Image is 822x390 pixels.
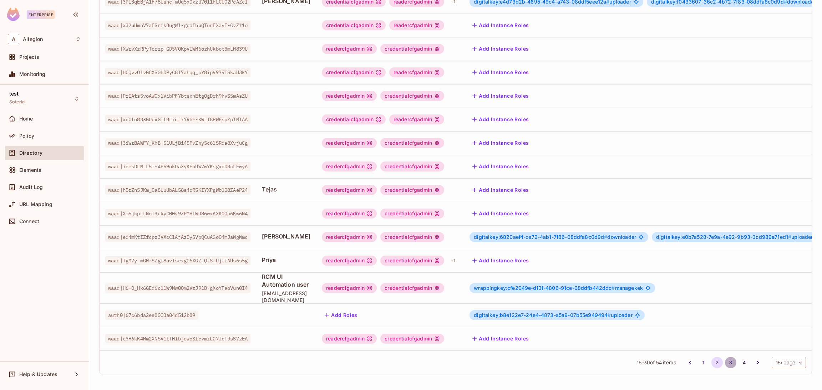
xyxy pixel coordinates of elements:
[380,44,444,54] div: credentialcfgadmin
[322,138,377,148] div: readercfgadmin
[474,285,615,291] span: wrappingkey:cfe2049e-df3f-4806-91ce-08ddfb442ddc
[474,312,611,318] span: digitalkey:b8e122e7-24e4-4873-a5a9-07b55e949494
[322,185,377,195] div: readercfgadmin
[389,114,444,124] div: readercfgadmin
[389,20,444,30] div: readercfgadmin
[322,256,377,266] div: readercfgadmin
[105,209,250,218] span: waad|Xm5jkpLLNoT3ukyC00v9ZPMHfWJ86wxAXKOQp6Kw6N4
[470,184,532,196] button: Add Instance Roles
[19,150,42,156] span: Directory
[604,234,607,240] span: #
[711,357,723,368] button: page 2
[684,357,696,368] button: Go to previous page
[683,357,765,368] nav: pagination navigation
[9,99,25,105] span: Soteria
[105,138,250,148] span: waad|3iWrBAWFY_KhB-S1ULjBi45FvZny5c6lSRda8XvjuCg
[470,114,532,125] button: Add Instance Roles
[380,283,444,293] div: credentialcfgadmin
[105,232,250,242] span: waad|ed4mKtIZfcpz3VXcClAjAzOySVpQCuAGo04mJaWgWmc
[19,54,39,60] span: Projects
[262,273,310,288] span: RCM UI Automation user
[19,167,41,173] span: Elements
[470,20,532,31] button: Add Instance Roles
[474,234,607,240] span: digitalkey:6820aef4-ce72-4ab1-7f86-08ddfa8c0d9d
[105,91,250,101] span: waad|PrIAts5voAWGx1VibPFYbtsxnEtgOgDrh9hvS5mAsZU
[19,116,33,122] span: Home
[725,357,736,368] button: Go to page 3
[470,43,532,55] button: Add Instance Roles
[322,161,377,171] div: readercfgadmin
[739,357,750,368] button: Go to page 4
[105,256,250,265] span: waad|TgM7y_mGH-SZgt8uvIscxg06XGZ_QtS_UjtlAUs6s5g
[380,161,444,171] div: credentialcfgadmin
[470,137,532,149] button: Add Instance Roles
[322,67,386,77] div: credentialcfgadmin
[322,114,386,124] div: credentialcfgadmin
[105,185,250,195] span: waad|h5rZn5JKm_Ga8UuUbAL58s4cR5KIYXPgWb1O8ZAeP24
[322,334,377,344] div: readercfgadmin
[322,20,386,30] div: credentialcfgadmin
[474,312,632,318] span: uploader
[380,185,444,195] div: credentialcfgadmin
[470,67,532,78] button: Add Instance Roles
[105,162,250,171] span: waad|idesDLMjL5r-4F59okOaXyKEbUW7wYKsgxqDBcLEwyA
[19,219,39,224] span: Connect
[105,311,198,320] span: auth0|67c6bda2ee8003a84d512b89
[262,290,310,303] span: [EMAIL_ADDRESS][DOMAIN_NAME]
[752,357,763,368] button: Go to next page
[23,36,43,42] span: Workspace: Allegion
[380,91,444,101] div: credentialcfgadmin
[9,91,19,97] span: test
[322,91,377,101] div: readercfgadmin
[608,312,611,318] span: #
[105,283,250,293] span: waad|H6-O_Hx6GEd6c11W9Mw0Om2VzJ91D-gXoYFabVun0I4
[105,44,250,53] span: waad|XWrvXrRPyTcrzp-GD5VOKpVIWM6ozhUkbct3mLH839U
[322,44,377,54] div: readercfgadmin
[105,334,250,343] span: waad|c3H6kK4Mm2XNSV1lTHibjdweSfcvmrLG7JcTJsS7zEA
[27,10,55,19] div: Enterprise
[470,333,532,344] button: Add Instance Roles
[262,185,310,193] span: Tejas
[19,184,43,190] span: Audit Log
[19,371,57,377] span: Help & Updates
[322,209,377,219] div: readercfgadmin
[637,359,676,366] span: 16 - 30 of 54 items
[470,255,532,266] button: Add Instance Roles
[656,234,791,240] span: digitalkey:e0b7a528-7e9a-4e92-9b93-3cd989e71ed1
[656,234,813,240] span: uploader
[474,285,643,291] span: managekek
[380,334,444,344] div: credentialcfgadmin
[380,232,444,242] div: credentialcfgadmin
[470,90,532,102] button: Add Instance Roles
[474,234,636,240] span: downloader
[612,285,615,291] span: #
[19,71,46,77] span: Monitoring
[105,21,250,30] span: waad|x32uHmnV7aESntkBugWl-gcdIhuQTudEXayF-CvZt1o
[322,232,377,242] div: readercfgadmin
[380,256,444,266] div: credentialcfgadmin
[380,209,444,219] div: credentialcfgadmin
[322,283,377,293] div: readercfgadmin
[8,34,19,44] span: A
[262,232,310,240] span: [PERSON_NAME]
[105,68,250,77] span: waad|HCQvvOlvGCXS0hDPyC8l7ahqq_pY8ipV979TSkaH3kY
[470,208,532,219] button: Add Instance Roles
[7,8,20,21] img: SReyMgAAAABJRU5ErkJggg==
[448,255,458,266] div: + 1
[19,201,52,207] span: URL Mapping
[470,161,532,172] button: Add Instance Roles
[19,133,34,139] span: Policy
[788,234,791,240] span: #
[698,357,709,368] button: Go to page 1
[380,138,444,148] div: credentialcfgadmin
[262,256,310,264] span: Priya
[772,357,806,368] div: 15 / page
[105,115,250,124] span: waad|xcCto83XGUuxGftBLrqjrYRhF-KWjT8PW6spZplMlAA
[322,309,360,321] button: Add Roles
[389,67,444,77] div: readercfgadmin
